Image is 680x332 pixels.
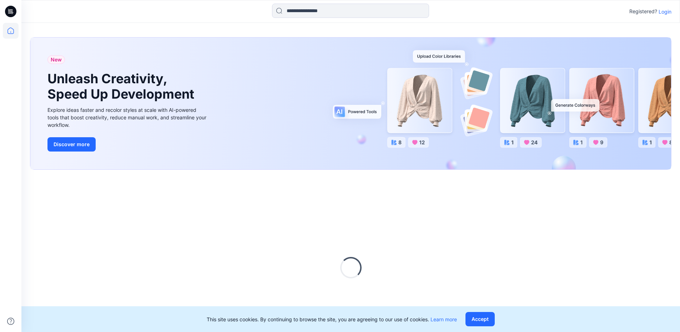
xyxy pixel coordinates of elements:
button: Accept [465,312,495,326]
p: This site uses cookies. By continuing to browse the site, you are agreeing to our use of cookies. [207,316,457,323]
a: Learn more [430,316,457,322]
p: Login [659,8,671,15]
span: New [51,55,62,64]
div: Explore ideas faster and recolor styles at scale with AI-powered tools that boost creativity, red... [47,106,208,129]
button: Discover more [47,137,96,152]
a: Discover more [47,137,208,152]
h1: Unleash Creativity, Speed Up Development [47,71,197,102]
p: Registered? [629,7,657,16]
